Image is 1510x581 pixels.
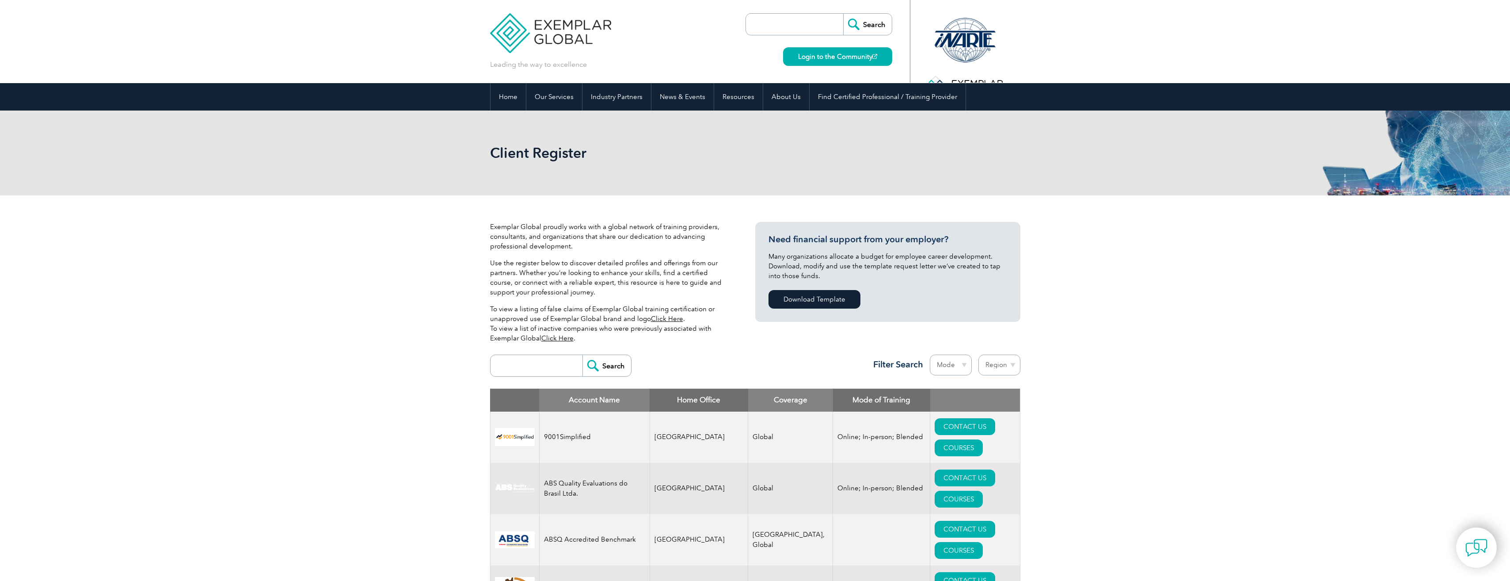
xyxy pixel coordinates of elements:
td: 9001Simplified [539,412,650,463]
td: Global [748,463,833,514]
a: Click Here [541,334,574,342]
td: ABS Quality Evaluations do Brasil Ltda. [539,463,650,514]
input: Search [582,355,631,376]
img: contact-chat.png [1465,537,1487,559]
img: cc24547b-a6e0-e911-a812-000d3a795b83-logo.png [495,531,535,548]
a: Login to the Community [783,47,892,66]
a: COURSES [935,491,983,508]
a: Our Services [526,83,582,111]
td: Online; In-person; Blended [833,412,930,463]
td: Online; In-person; Blended [833,463,930,514]
a: Industry Partners [582,83,651,111]
td: [GEOGRAPHIC_DATA] [650,514,748,566]
td: ABSQ Accredited Benchmark [539,514,650,566]
img: 37c9c059-616f-eb11-a812-002248153038-logo.png [495,428,535,446]
img: c92924ac-d9bc-ea11-a814-000d3a79823d-logo.jpg [495,484,535,493]
p: Many organizations allocate a budget for employee career development. Download, modify and use th... [768,252,1007,281]
p: To view a listing of false claims of Exemplar Global training certification or unapproved use of ... [490,304,729,343]
a: About Us [763,83,809,111]
td: [GEOGRAPHIC_DATA] [650,412,748,463]
h2: Client Register [490,146,861,160]
h3: Need financial support from your employer? [768,234,1007,245]
td: [GEOGRAPHIC_DATA] [650,463,748,514]
img: open_square.png [872,54,877,59]
a: Find Certified Professional / Training Provider [810,83,966,111]
td: Global [748,412,833,463]
a: CONTACT US [935,521,995,538]
th: Home Office: activate to sort column ascending [650,389,748,412]
a: Download Template [768,290,860,309]
th: Account Name: activate to sort column descending [539,389,650,412]
th: Mode of Training: activate to sort column ascending [833,389,930,412]
a: CONTACT US [935,418,995,435]
p: Exemplar Global proudly works with a global network of training providers, consultants, and organ... [490,222,729,251]
a: Resources [714,83,763,111]
a: COURSES [935,542,983,559]
a: CONTACT US [935,470,995,486]
input: Search [843,14,892,35]
th: : activate to sort column ascending [930,389,1020,412]
h3: Filter Search [868,359,923,370]
a: Click Here [651,315,683,323]
a: News & Events [651,83,714,111]
p: Leading the way to excellence [490,60,587,69]
a: Home [491,83,526,111]
th: Coverage: activate to sort column ascending [748,389,833,412]
td: [GEOGRAPHIC_DATA], Global [748,514,833,566]
p: Use the register below to discover detailed profiles and offerings from our partners. Whether you... [490,258,729,297]
a: COURSES [935,440,983,456]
